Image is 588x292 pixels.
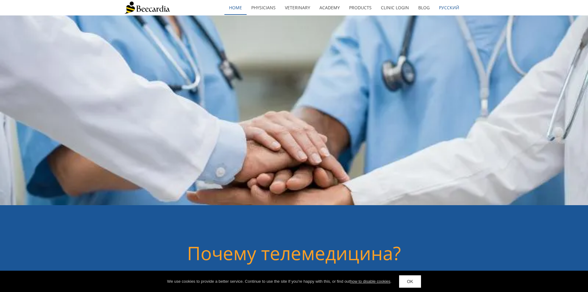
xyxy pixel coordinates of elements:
a: Русский [434,1,464,15]
a: Clinic Login [376,1,414,15]
a: Products [344,1,376,15]
a: how to disable cookies [350,279,390,284]
a: home [224,1,247,15]
a: Physicians [247,1,280,15]
a: Veterinary [280,1,315,15]
img: Beecardia [124,2,170,14]
a: Academy [315,1,344,15]
div: We use cookies to provide a better service. Continue to use the site If you're happy with this, o... [167,278,391,285]
span: Почему телемедицина? [187,240,401,266]
a: OK [399,275,421,288]
a: Blog [414,1,434,15]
